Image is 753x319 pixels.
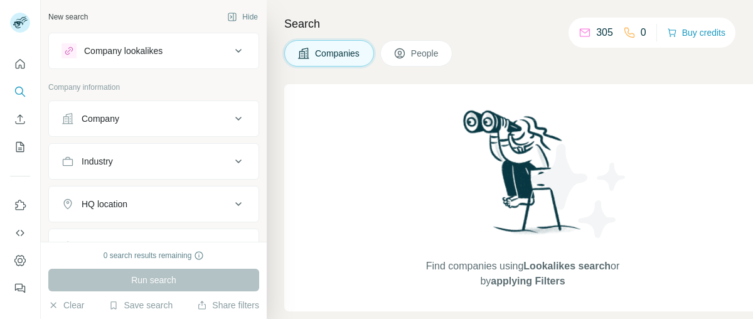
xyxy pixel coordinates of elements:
[523,134,636,247] img: Surfe Illustration - Stars
[48,11,88,23] div: New search
[10,136,30,158] button: My lists
[82,198,127,210] div: HQ location
[48,82,259,93] p: Company information
[49,104,259,134] button: Company
[48,299,84,311] button: Clear
[109,299,173,311] button: Save search
[82,155,113,168] div: Industry
[197,299,259,311] button: Share filters
[315,47,361,60] span: Companies
[10,249,30,272] button: Dashboard
[422,259,623,289] span: Find companies using or by
[523,261,611,271] span: Lookalikes search
[491,276,565,286] span: applying Filters
[49,232,259,262] button: Annual revenue ($)
[10,53,30,75] button: Quick start
[49,189,259,219] button: HQ location
[10,222,30,244] button: Use Surfe API
[284,15,738,33] h4: Search
[49,36,259,66] button: Company lookalikes
[10,277,30,300] button: Feedback
[596,25,613,40] p: 305
[104,250,205,261] div: 0 search results remaining
[10,108,30,131] button: Enrich CSV
[411,47,440,60] span: People
[84,45,163,57] div: Company lookalikes
[218,8,267,26] button: Hide
[82,241,156,253] div: Annual revenue ($)
[82,112,119,125] div: Company
[667,24,725,41] button: Buy credits
[10,194,30,217] button: Use Surfe on LinkedIn
[641,25,646,40] p: 0
[10,80,30,103] button: Search
[49,146,259,176] button: Industry
[457,107,588,247] img: Surfe Illustration - Woman searching with binoculars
